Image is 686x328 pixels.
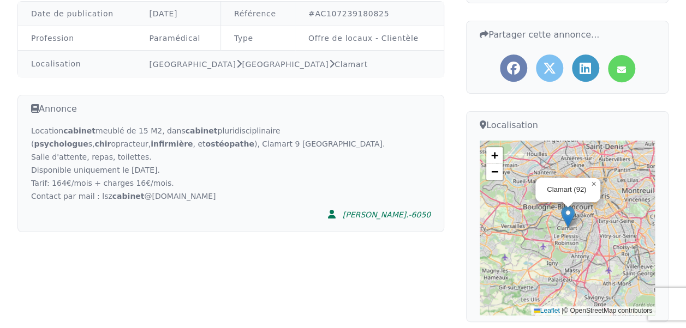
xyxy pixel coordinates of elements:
strong: cabinet [186,126,218,135]
a: Clamart [335,60,368,69]
td: Profession [18,26,136,51]
a: Offre de locaux - Clientèle [308,34,419,42]
td: Localisation [18,51,136,77]
a: [GEOGRAPHIC_DATA] [149,60,236,69]
h3: Annonce [31,102,431,116]
strong: chir [94,139,111,148]
a: Zoom in [486,147,503,163]
span: + [491,148,498,162]
a: [GEOGRAPHIC_DATA] [242,60,329,69]
strong: psychologue [34,139,88,148]
span: − [491,165,498,178]
img: Marker [561,205,575,228]
td: [DATE] [136,2,220,26]
td: Référence [220,2,295,26]
a: Partager l'annonce sur Twitter [536,54,563,82]
div: [PERSON_NAME].-6050 [343,209,431,220]
span: × [591,179,596,189]
a: Partager l'annonce par mail [608,55,635,82]
a: Partager l'annonce sur LinkedIn [572,54,599,82]
h3: Partager cette annonce... [480,28,655,41]
td: Type [220,26,295,51]
a: [PERSON_NAME].-6050 [321,203,431,225]
a: Zoom out [486,163,503,180]
strong: cabinet [112,192,145,201]
a: Partager l'annonce sur Facebook [500,54,527,82]
h3: Localisation [480,118,655,132]
span: | [562,307,563,314]
div: Location meublé de 15 M2, dans pluridisciplinaire ( s, opracteur, , et ), Clamart 9 [GEOGRAPHIC_D... [31,124,431,203]
strong: infirmière [151,139,193,148]
td: Date de publication [18,2,136,26]
a: Leaflet [534,307,560,314]
strong: ostéopathe [205,139,254,148]
div: Clamart (92) [547,185,587,195]
td: #AC107239180825 [295,2,444,26]
a: Paramédical [149,34,200,42]
strong: cabinet [63,126,96,135]
div: © OpenStreetMap contributors [531,306,655,315]
a: Close popup [587,178,600,191]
